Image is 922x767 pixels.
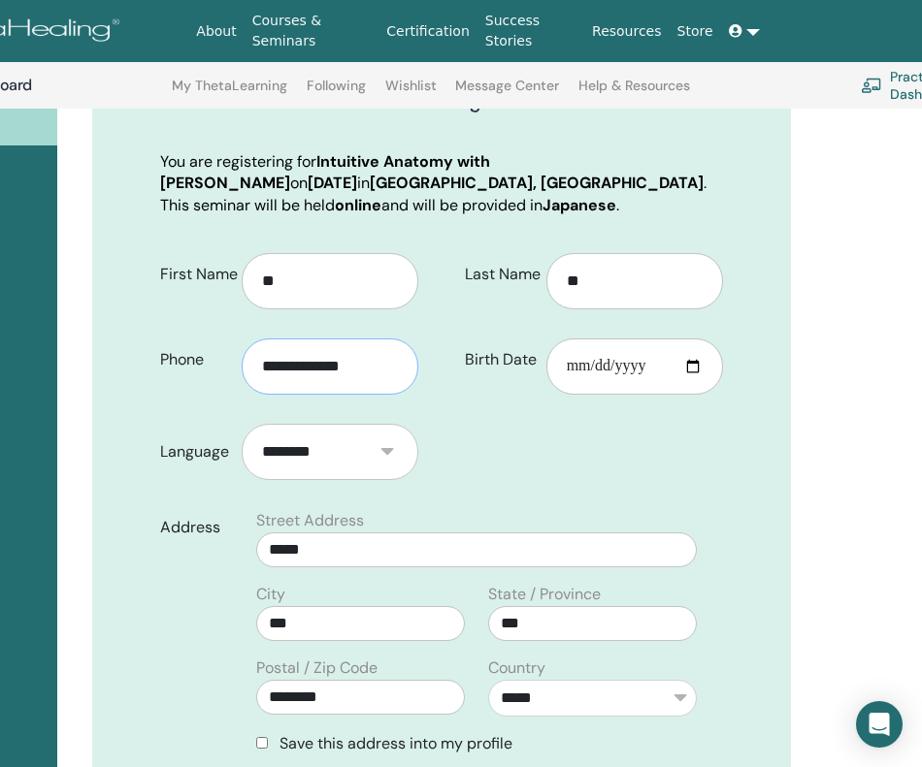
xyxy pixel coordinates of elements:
[245,3,379,59] a: Courses & Seminars
[450,341,546,378] label: Birth Date
[861,78,882,93] img: chalkboard-teacher.svg
[670,14,721,49] a: Store
[578,78,690,109] a: Help & Resources
[280,733,512,753] span: Save this address into my profile
[146,341,242,378] label: Phone
[455,78,559,109] a: Message Center
[308,173,357,193] b: [DATE]
[335,195,381,215] b: online
[146,509,245,546] label: Address
[379,14,477,49] a: Certification
[385,78,437,109] a: Wishlist
[146,256,242,293] label: First Name
[584,14,670,49] a: Resources
[307,78,366,109] a: Following
[488,583,601,606] label: State / Province
[160,151,490,193] b: Intuitive Anatomy with [PERSON_NAME]
[370,173,704,193] b: [GEOGRAPHIC_DATA], [GEOGRAPHIC_DATA]
[488,656,545,680] label: Country
[450,256,546,293] label: Last Name
[256,583,285,606] label: City
[146,433,242,470] label: Language
[256,656,378,680] label: Postal / Zip Code
[543,195,616,215] b: Japanese
[188,14,244,49] a: About
[256,509,364,532] label: Street Address
[160,151,723,216] p: You are registering for on in . This seminar will be held and will be provided in .
[172,78,287,109] a: My ThetaLearning
[477,3,584,59] a: Success Stories
[856,701,903,748] div: Open Intercom Messenger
